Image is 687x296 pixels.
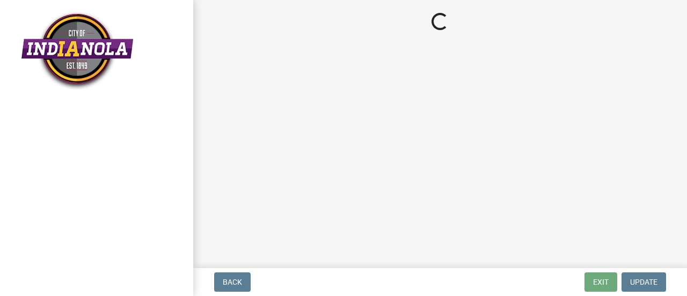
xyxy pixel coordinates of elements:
[21,11,133,90] img: City of Indianola, Iowa
[630,278,657,286] span: Update
[214,272,251,292] button: Back
[622,272,666,292] button: Update
[584,272,617,292] button: Exit
[223,278,242,286] span: Back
